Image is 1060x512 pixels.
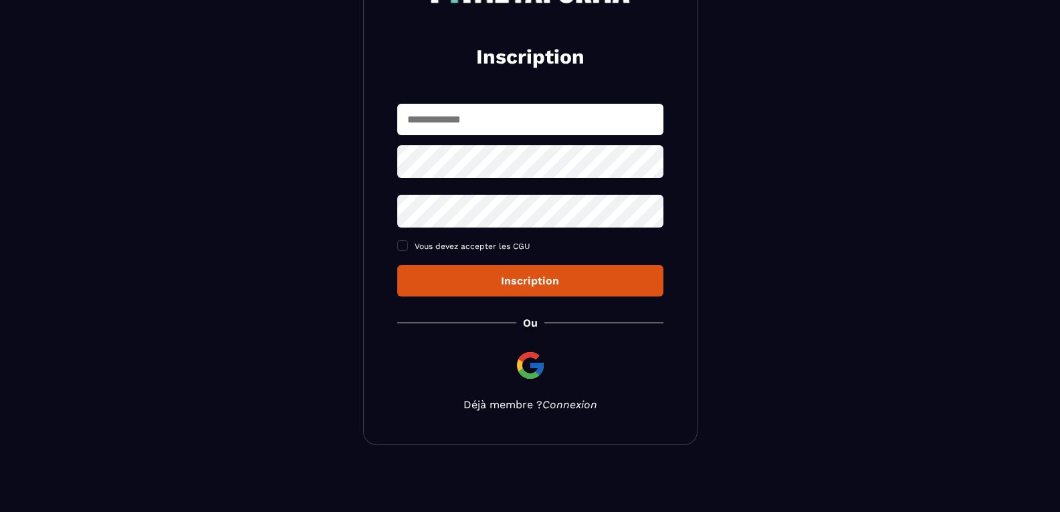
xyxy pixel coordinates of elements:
span: Vous devez accepter les CGU [415,242,530,251]
p: Déjà membre ? [397,398,663,411]
img: google [514,349,546,381]
div: Inscription [408,274,653,287]
p: Ou [523,317,538,329]
a: Connexion [542,398,597,411]
button: Inscription [397,265,663,296]
h2: Inscription [413,44,647,70]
